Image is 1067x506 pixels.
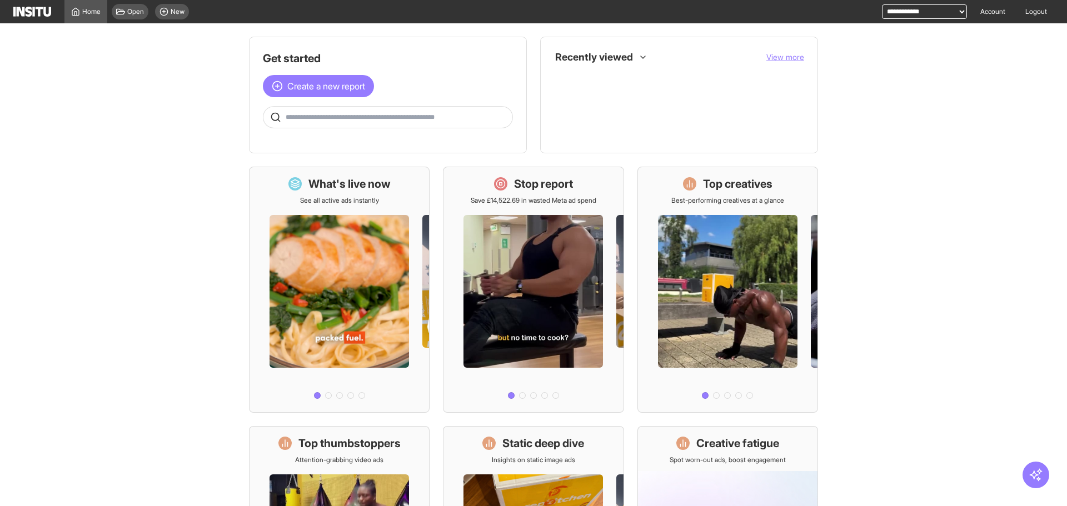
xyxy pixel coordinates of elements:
span: Create a new report [287,79,365,93]
h1: Top creatives [703,176,772,192]
h1: What's live now [308,176,391,192]
img: Logo [13,7,51,17]
h1: Top thumbstoppers [298,435,401,451]
h1: Get started [263,51,513,66]
h1: Stop report [514,176,573,192]
h1: Static deep dive [502,435,584,451]
p: Attention-grabbing video ads [295,455,383,464]
p: See all active ads instantly [300,196,379,205]
span: Home [82,7,101,16]
a: What's live nowSee all active ads instantly [249,167,430,413]
p: Best-performing creatives at a glance [671,196,784,205]
a: Top creativesBest-performing creatives at a glance [637,167,818,413]
a: Stop reportSave £14,522.69 in wasted Meta ad spend [443,167,624,413]
span: Open [127,7,144,16]
span: View more [766,52,804,62]
button: View more [766,52,804,63]
span: New [171,7,185,16]
button: Create a new report [263,75,374,97]
p: Insights on static image ads [492,455,575,464]
p: Save £14,522.69 in wasted Meta ad spend [471,196,596,205]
